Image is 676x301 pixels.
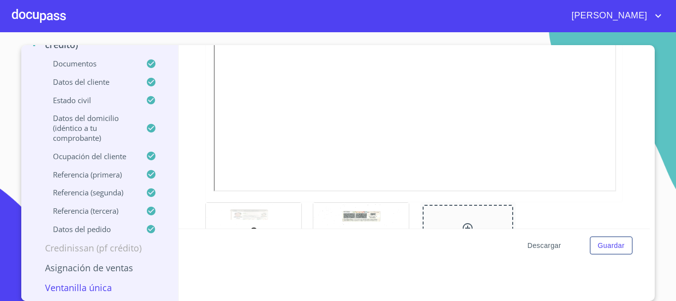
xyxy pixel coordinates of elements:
[33,282,166,294] p: Ventanilla única
[313,203,409,257] img: Identificación Oficial
[564,8,652,24] span: [PERSON_NAME]
[33,242,166,254] p: Credinissan (PF crédito)
[33,187,146,197] p: Referencia (segunda)
[528,240,561,252] span: Descargar
[564,8,664,24] button: account of current user
[33,224,146,234] p: Datos del pedido
[33,151,146,161] p: Ocupación del Cliente
[33,95,146,105] p: Estado Civil
[524,237,565,255] button: Descargar
[33,113,146,143] p: Datos del domicilio (idéntico a tu comprobante)
[33,206,146,216] p: Referencia (tercera)
[590,237,632,255] button: Guardar
[33,59,146,68] p: Documentos
[33,170,146,180] p: Referencia (primera)
[33,262,166,274] p: Asignación de Ventas
[598,240,625,252] span: Guardar
[33,77,146,87] p: Datos del cliente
